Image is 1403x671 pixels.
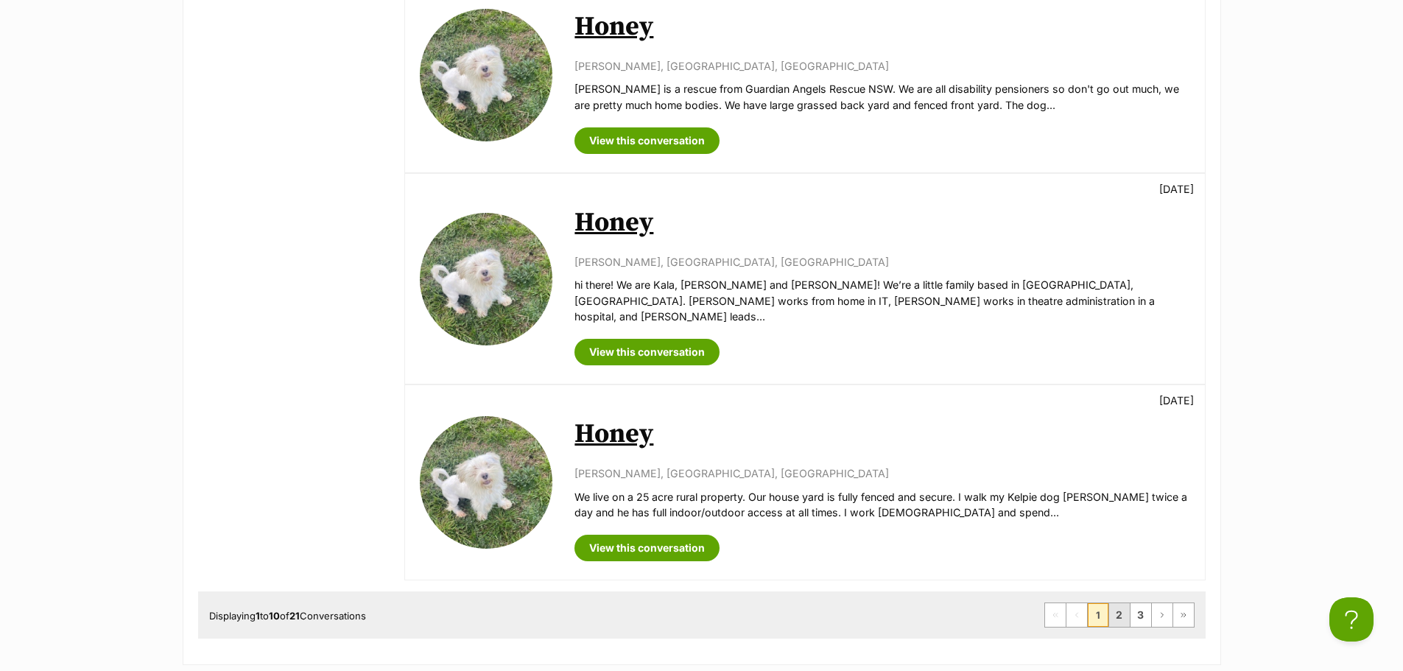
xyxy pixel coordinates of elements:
p: [PERSON_NAME], [GEOGRAPHIC_DATA], [GEOGRAPHIC_DATA] [574,58,1189,74]
a: Last page [1173,603,1194,627]
p: [PERSON_NAME], [GEOGRAPHIC_DATA], [GEOGRAPHIC_DATA] [574,254,1189,270]
strong: 10 [269,610,280,622]
p: [DATE] [1159,393,1194,408]
nav: Pagination [1044,603,1195,628]
a: Next page [1152,603,1172,627]
img: Honey [420,416,552,549]
p: [DATE] [1159,181,1194,197]
a: Honey [574,10,653,43]
span: Page 1 [1088,603,1108,627]
span: First page [1045,603,1066,627]
a: View this conversation [574,535,720,561]
a: Page 2 [1109,603,1130,627]
a: Honey [574,418,653,451]
p: We live on a 25 acre rural property. Our house yard is fully fenced and secure. I walk my Kelpie ... [574,489,1189,521]
strong: 21 [289,610,300,622]
a: View this conversation [574,127,720,154]
span: Displaying to of Conversations [209,610,366,622]
strong: 1 [256,610,260,622]
img: Honey [420,213,552,345]
span: Previous page [1066,603,1087,627]
iframe: Help Scout Beacon - Open [1329,597,1374,642]
a: Honey [574,206,653,239]
p: hi there! We are Kala, [PERSON_NAME] and [PERSON_NAME]! We’re a little family based in [GEOGRAPHI... [574,277,1189,324]
a: Page 3 [1131,603,1151,627]
a: View this conversation [574,339,720,365]
p: [PERSON_NAME], [GEOGRAPHIC_DATA], [GEOGRAPHIC_DATA] [574,466,1189,481]
p: [PERSON_NAME] is a rescue from Guardian Angels Rescue NSW. We are all disability pensioners so do... [574,81,1189,113]
img: Honey [420,9,552,141]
